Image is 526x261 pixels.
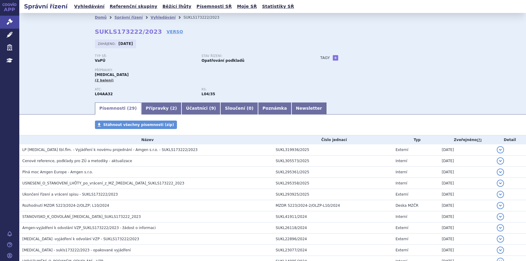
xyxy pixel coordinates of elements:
[395,159,407,163] span: Interní
[19,135,273,144] th: Název
[273,200,393,211] td: MZDR 5223/2024-2/OLZP-L10/2024
[108,2,159,11] a: Referenční skupiny
[72,2,106,11] a: Vyhledávání
[395,170,407,174] span: Interní
[22,215,141,219] span: STANOVISKO_K_ODVOLÁNÍ_OTEZLA_SUKLS173222_2023
[118,42,133,46] strong: [DATE]
[260,2,296,11] a: Statistiky SŘ
[439,245,493,256] td: [DATE]
[273,245,393,256] td: SUKL23077/2024
[497,146,504,153] button: detail
[22,181,184,185] span: USNESENÍ_O_STANOVENÍ_LHŮTY_po_vrácení_z_MZ_OTEZLA_SUKLS173222_2023
[439,211,493,222] td: [DATE]
[150,15,175,20] a: Vyhledávání
[22,170,93,174] span: Plná moc Amgen Europe - Amgen s.r.o.
[497,191,504,198] button: detail
[273,156,393,167] td: SUKL305573/2025
[395,203,418,208] span: Deska MZČR
[439,189,493,200] td: [DATE]
[439,144,493,156] td: [DATE]
[22,226,156,230] span: Amgen-vyjádření k odvolání VZP_SUKLS173222/2023 - žádost o informaci
[22,192,118,197] span: Ukončení řízení a vrácení spisu - SUKLS173222/2023
[166,29,183,35] a: VERSO
[19,2,72,11] h2: Správní řízení
[392,135,439,144] th: Typ
[395,148,408,152] span: Externí
[395,226,408,230] span: Externí
[202,58,244,63] strong: Opatřování podkladů
[161,2,193,11] a: Běžící lhůty
[95,15,107,20] a: Domů
[202,88,302,91] p: RS:
[439,234,493,245] td: [DATE]
[95,68,308,72] p: Přípravky:
[477,138,482,142] abbr: (?)
[95,102,141,115] a: Písemnosti (29)
[202,54,302,58] p: Stav řízení:
[497,224,504,231] button: detail
[497,235,504,243] button: detail
[273,178,393,189] td: SUKL295358/2025
[195,2,234,11] a: Písemnosti SŘ
[95,121,177,129] a: Stáhnout všechny písemnosti (zip)
[22,248,131,252] span: Otezla - sukls173222/2023 - opakované vyjádření
[141,102,181,115] a: Přípravky (2)
[497,157,504,165] button: detail
[497,202,504,209] button: detail
[395,248,408,252] span: Externí
[439,167,493,178] td: [DATE]
[202,92,215,96] strong: apremilast
[220,102,258,115] a: Sloučení (0)
[235,2,259,11] a: Moje SŘ
[439,200,493,211] td: [DATE]
[497,180,504,187] button: detail
[115,15,143,20] a: Správní řízení
[439,222,493,234] td: [DATE]
[395,192,408,197] span: Externí
[273,144,393,156] td: SUKL319936/2025
[172,106,175,111] span: 2
[95,78,114,82] span: (2 balení)
[211,106,214,111] span: 9
[273,167,393,178] td: SUKL295361/2025
[395,237,408,241] span: Externí
[95,92,113,96] strong: APREMILAST
[497,213,504,220] button: detail
[320,54,330,61] h3: Tagy
[22,203,109,208] span: Rozhodnutí MZDR 5223/2024-2/OLZP; L10/2024
[494,135,526,144] th: Detail
[291,102,327,115] a: Newsletter
[273,211,393,222] td: SUKL41911/2024
[129,106,135,111] span: 29
[395,181,407,185] span: Interní
[497,168,504,176] button: detail
[95,58,106,63] strong: VaPÚ
[395,215,407,219] span: Interní
[439,135,493,144] th: Zveřejněno
[249,106,252,111] span: 0
[439,156,493,167] td: [DATE]
[184,13,227,22] li: SUKLS173222/2023
[439,178,493,189] td: [DATE]
[103,123,174,127] span: Stáhnout všechny písemnosti (zip)
[273,135,393,144] th: Číslo jednací
[98,41,117,46] span: Zahájeno:
[22,159,132,163] span: Cenové reference, podklady pro ZÚ a metodiky - aktualizace
[95,28,162,35] strong: SUKLS173222/2023
[95,73,129,77] span: [MEDICAL_DATA]
[333,55,338,61] a: +
[258,102,291,115] a: Poznámka
[273,234,393,245] td: SUKL22896/2024
[273,189,393,200] td: SUKL293925/2025
[181,102,220,115] a: Účastníci (9)
[95,88,196,91] p: ATC:
[22,237,139,241] span: OTEZLA -vyjádření k odvolání VZP - SUKLS173222/2023
[95,54,196,58] p: Typ SŘ:
[273,222,393,234] td: SUKL26118/2024
[22,148,197,152] span: LP OTEZLA tbl.flm. - Vyjádření k novému projednání - Amgen s.r.o. - SUKLS173222/2023
[497,247,504,254] button: detail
